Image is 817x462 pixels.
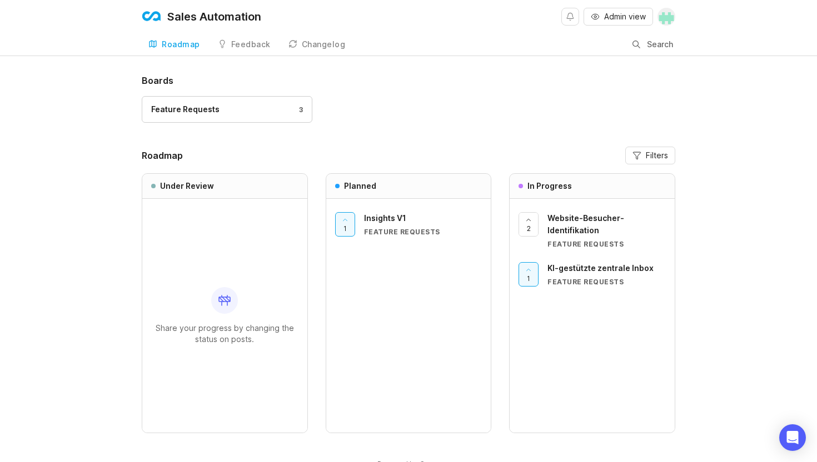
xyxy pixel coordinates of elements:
[519,262,539,287] button: 1
[293,105,303,114] div: 3
[302,41,346,48] div: Changelog
[142,149,183,162] h2: Roadmap
[162,41,200,48] div: Roadmap
[547,239,666,249] div: Feature Requests
[151,323,298,345] p: Share your progress by changing the status on posts.
[343,224,347,233] span: 1
[167,11,261,22] div: Sales Automation
[142,33,207,56] a: Roadmap
[625,147,675,164] button: Filters
[142,96,312,123] a: Feature Requests3
[547,277,666,287] div: Feature Requests
[519,212,539,237] button: 2
[527,180,572,192] h3: In Progress
[142,74,675,87] h1: Boards
[160,180,214,192] h3: Under Review
[282,33,352,56] a: Changelog
[335,212,355,237] button: 1
[364,227,482,237] div: Feature Requests
[561,8,579,26] button: Notifications
[547,213,624,235] span: Website-Besucher-Identifikation
[584,8,653,26] button: Admin view
[151,103,220,115] div: Feature Requests
[547,212,666,249] a: Website-Besucher-IdentifikationFeature Requests
[231,41,271,48] div: Feedback
[604,11,646,22] span: Admin view
[364,213,406,223] span: Insights V1
[657,8,675,26] img: Otto Lang
[364,212,482,237] a: Insights V1Feature Requests
[344,180,376,192] h3: Planned
[547,263,654,273] span: KI-gestützte zentrale Inbox
[142,7,162,27] img: Sales Automation logo
[527,224,531,233] span: 2
[779,424,806,451] div: Open Intercom Messenger
[527,274,530,283] span: 1
[211,33,277,56] a: Feedback
[646,150,668,161] span: Filters
[547,262,666,287] a: KI-gestützte zentrale InboxFeature Requests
